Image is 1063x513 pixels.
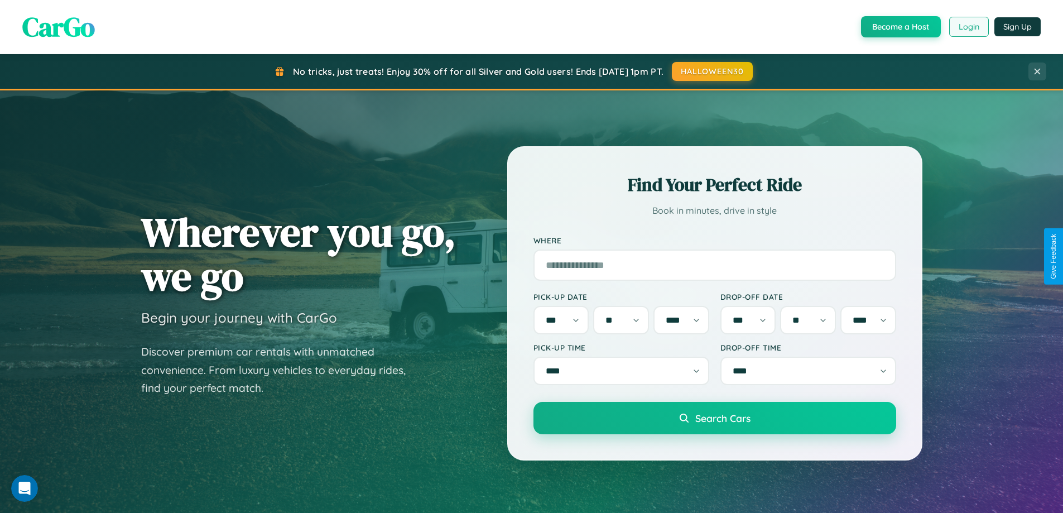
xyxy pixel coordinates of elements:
[720,343,896,352] label: Drop-off Time
[22,8,95,45] span: CarGo
[672,62,753,81] button: HALLOWEEN30
[994,17,1041,36] button: Sign Up
[141,343,420,397] p: Discover premium car rentals with unmatched convenience. From luxury vehicles to everyday rides, ...
[141,309,337,326] h3: Begin your journey with CarGo
[533,236,896,245] label: Where
[720,292,896,301] label: Drop-off Date
[533,203,896,219] p: Book in minutes, drive in style
[533,402,896,434] button: Search Cars
[861,16,941,37] button: Become a Host
[1050,234,1057,279] div: Give Feedback
[141,210,456,298] h1: Wherever you go, we go
[11,475,38,502] iframe: Intercom live chat
[533,172,896,197] h2: Find Your Perfect Ride
[695,412,751,424] span: Search Cars
[949,17,989,37] button: Login
[533,292,709,301] label: Pick-up Date
[293,66,663,77] span: No tricks, just treats! Enjoy 30% off for all Silver and Gold users! Ends [DATE] 1pm PT.
[533,343,709,352] label: Pick-up Time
